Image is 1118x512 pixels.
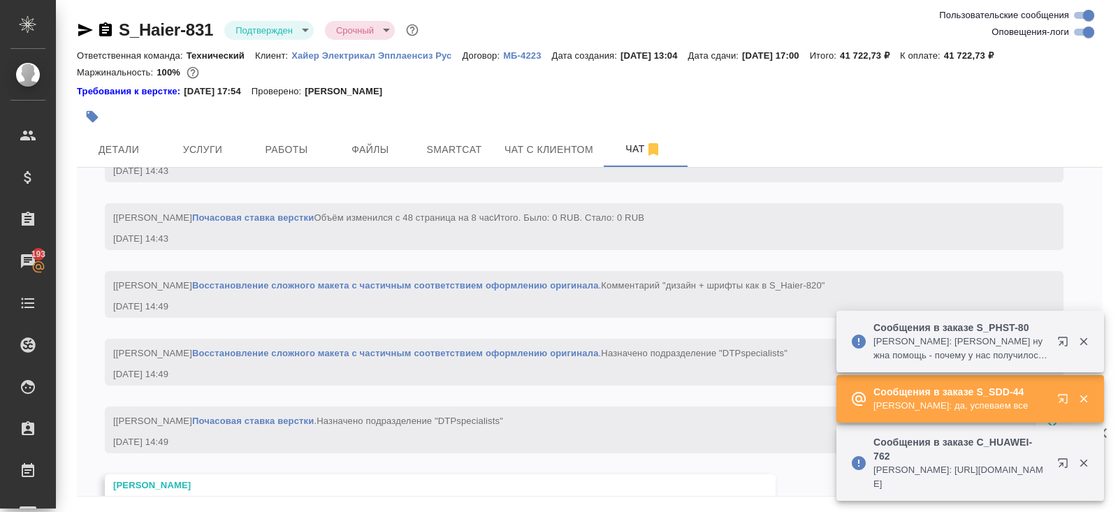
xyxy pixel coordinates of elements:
a: Требования к верстке: [77,85,184,98]
p: Клиент: [255,50,291,61]
svg: Отписаться [645,141,662,158]
span: Комментарий "дизайн + шрифты как в S_Haier-820" [601,280,825,291]
div: [DATE] 14:49 [113,367,1015,381]
p: [DATE] 17:54 [184,85,252,98]
p: 100% [157,67,184,78]
p: Технический [187,50,255,61]
p: Проверено: [252,85,305,98]
button: Закрыть [1069,457,1098,469]
a: Восстановление сложного макета с частичным соответствием оформлению оригинала [192,280,599,291]
span: [[PERSON_NAME] Объём изменился с 48 страница на 8 час [113,212,644,223]
p: Маржинальность: [77,67,157,78]
div: [DATE] 14:49 [113,435,1015,449]
button: Скопировать ссылку для ЯМессенджера [77,22,94,38]
button: Открыть в новой вкладке [1049,328,1082,361]
div: [DATE] 14:49 [113,300,1015,314]
button: Скопировать ссылку [97,22,114,38]
p: Дата создания: [552,50,620,61]
span: Услуги [169,141,236,159]
div: Подтвержден [325,21,395,40]
p: [PERSON_NAME]: да, успеваем все [873,399,1048,413]
p: Хайер Электрикал Эпплаенсиз Рус [291,50,462,61]
p: [PERSON_NAME]: [URL][DOMAIN_NAME] [873,463,1048,491]
a: Почасовая ставка верстки [192,212,314,223]
a: 193 [3,244,52,279]
p: МБ-4223 [503,50,551,61]
div: [PERSON_NAME] [113,478,727,492]
a: S_Haier-831 [119,20,213,39]
span: Назначено подразделение "DTPspecialists" [317,416,503,426]
p: 41 722,73 ₽ [944,50,1004,61]
p: Сообщения в заказе S_SDD-44 [873,385,1048,399]
div: Подтвержден [224,21,314,40]
span: Чат с клиентом [504,141,593,159]
span: Оповещения-логи [992,25,1069,39]
a: Восстановление сложного макета с частичным соответствием оформлению оригинала [192,348,599,358]
p: Договор: [462,50,503,61]
p: К оплате: [900,50,944,61]
span: Итого. Было: 0 RUB. Стало: 0 RUB [494,212,644,223]
span: Чат [610,140,677,158]
span: Назначено подразделение "DTPspecialists" [601,348,787,358]
a: МБ-4223 [503,49,551,61]
button: Закрыть [1069,335,1098,348]
span: Детали [85,141,152,159]
p: [DATE] 13:04 [620,50,688,61]
p: Дата сдачи: [688,50,742,61]
span: Работы [253,141,320,159]
span: Файлы [337,141,404,159]
div: Нажми, чтобы открыть папку с инструкцией [77,85,184,98]
span: [[PERSON_NAME] . [113,416,503,426]
button: 0.00 RUB; [184,64,202,82]
button: Открыть в новой вкладке [1049,385,1082,418]
button: Подтвержден [231,24,297,36]
p: 41 722,73 ₽ [840,50,900,61]
span: 193 [23,247,55,261]
p: [PERSON_NAME] [305,85,393,98]
span: [[PERSON_NAME] . [113,348,787,358]
p: Ответственная команда: [77,50,187,61]
p: [PERSON_NAME]: [PERSON_NAME] нужна помощь - почему у нас получилось 12 страниц верстки сложного м... [873,335,1048,363]
div: [DATE] 14:43 [113,164,1015,178]
p: Сообщения в заказе S_PHST-80 [873,321,1048,335]
p: Итого: [810,50,840,61]
a: Хайер Электрикал Эпплаенсиз Рус [291,49,462,61]
button: Закрыть [1069,393,1098,405]
button: Доп статусы указывают на важность/срочность заказа [403,21,421,39]
button: Добавить тэг [77,101,108,132]
p: [DATE] 17:00 [742,50,810,61]
button: Срочный [332,24,378,36]
p: Сообщения в заказе C_HUAWEI-762 [873,435,1048,463]
a: Почасовая ставка верстки [192,416,314,426]
button: Открыть в новой вкладке [1049,449,1082,483]
div: [DATE] 14:43 [113,232,1015,246]
span: [[PERSON_NAME] . [113,280,825,291]
span: Пользовательские сообщения [939,8,1069,22]
span: Smartcat [421,141,488,159]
